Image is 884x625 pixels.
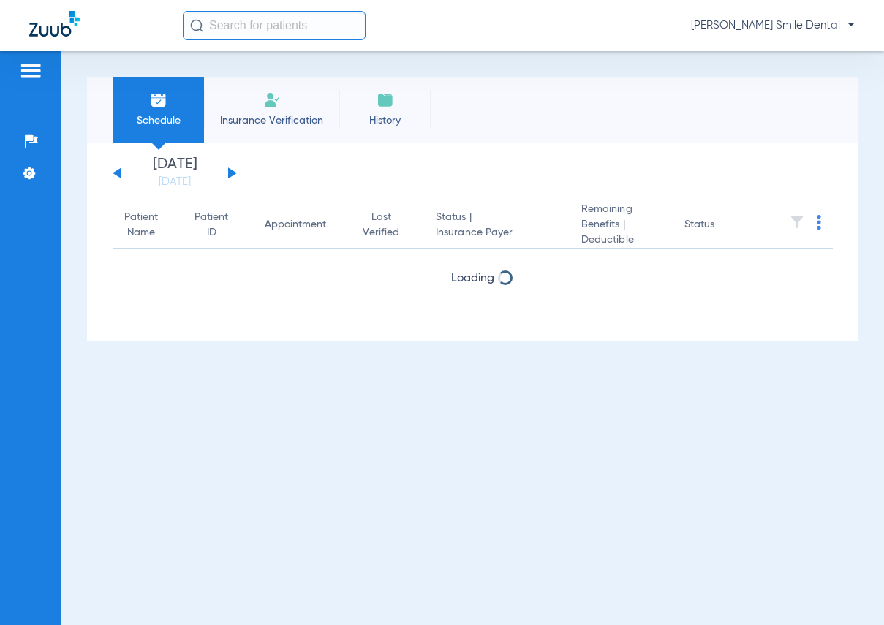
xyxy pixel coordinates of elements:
span: History [350,113,420,128]
div: Patient ID [194,210,241,240]
div: Appointment [265,217,326,232]
img: group-dot-blue.svg [817,215,821,230]
span: Insurance Verification [215,113,328,128]
span: [PERSON_NAME] Smile Dental [691,18,855,33]
a: [DATE] [131,175,219,189]
th: Remaining Benefits | [570,202,673,249]
div: Last Verified [363,210,399,240]
div: Appointment [265,217,339,232]
span: Insurance Payer [436,225,558,240]
div: Patient Name [124,210,158,240]
th: Status [673,202,771,249]
span: Schedule [124,113,193,128]
div: Patient Name [124,210,171,240]
span: Loading [451,273,494,284]
div: Last Verified [363,210,412,240]
img: hamburger-icon [19,62,42,80]
img: Search Icon [190,19,203,32]
span: Deductible [581,232,661,248]
img: Zuub Logo [29,11,80,37]
img: History [377,91,394,109]
img: Manual Insurance Verification [263,91,281,109]
img: Schedule [150,91,167,109]
div: Patient ID [194,210,228,240]
th: Status | [424,202,570,249]
img: filter.svg [790,215,804,230]
li: [DATE] [131,157,219,189]
input: Search for patients [183,11,366,40]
